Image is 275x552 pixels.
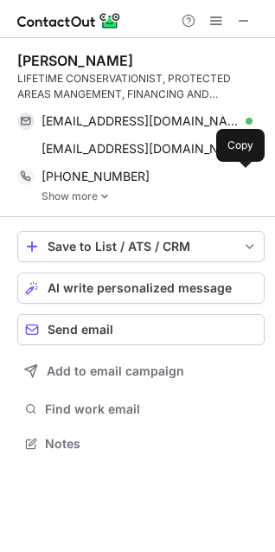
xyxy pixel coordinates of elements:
[17,71,265,102] div: LIFETIME CONSERVATIONIST, PROTECTED AREAS MANGEMENT, FINANCING AND ECOTOURISM EXPERT; 6 LANGUAGES...
[17,273,265,304] button: AI write personalized message
[45,436,258,452] span: Notes
[17,231,265,262] button: save-profile-one-click
[17,314,265,345] button: Send email
[42,169,150,184] span: [PHONE_NUMBER]
[45,401,258,417] span: Find work email
[17,432,265,456] button: Notes
[17,10,121,31] img: ContactOut v5.3.10
[17,356,265,387] button: Add to email campaign
[17,52,133,69] div: [PERSON_NAME]
[48,323,113,337] span: Send email
[48,240,234,254] div: Save to List / ATS / CRM
[47,364,184,378] span: Add to email campaign
[17,397,265,421] button: Find work email
[48,281,232,295] span: AI write personalized message
[99,190,110,202] img: -
[42,113,240,129] span: [EMAIL_ADDRESS][DOMAIN_NAME]
[42,190,265,202] a: Show more
[42,141,240,157] span: [EMAIL_ADDRESS][DOMAIN_NAME]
